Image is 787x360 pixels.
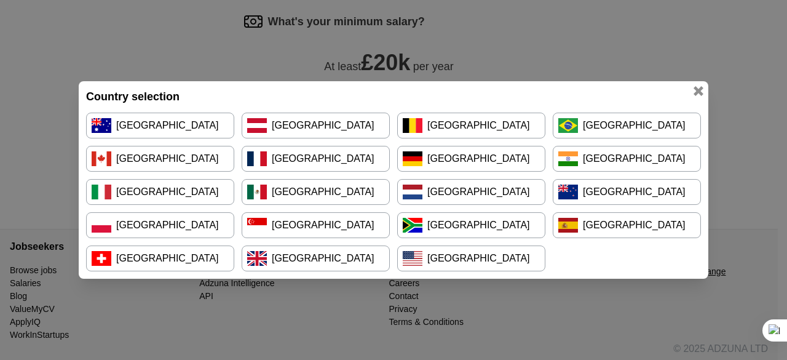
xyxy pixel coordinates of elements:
a: [GEOGRAPHIC_DATA] [397,212,545,238]
a: [GEOGRAPHIC_DATA] [397,246,545,271]
a: [GEOGRAPHIC_DATA] [242,179,390,205]
a: [GEOGRAPHIC_DATA] [242,212,390,238]
a: [GEOGRAPHIC_DATA] [242,246,390,271]
a: [GEOGRAPHIC_DATA] [553,179,701,205]
a: [GEOGRAPHIC_DATA] [397,146,545,172]
a: [GEOGRAPHIC_DATA] [86,179,234,205]
a: [GEOGRAPHIC_DATA] [86,113,234,138]
a: [GEOGRAPHIC_DATA] [86,246,234,271]
a: [GEOGRAPHIC_DATA] [397,179,545,205]
a: [GEOGRAPHIC_DATA] [86,146,234,172]
a: [GEOGRAPHIC_DATA] [242,113,390,138]
a: [GEOGRAPHIC_DATA] [242,146,390,172]
a: [GEOGRAPHIC_DATA] [553,212,701,238]
a: [GEOGRAPHIC_DATA] [553,146,701,172]
h4: Country selection [86,89,701,105]
a: [GEOGRAPHIC_DATA] [86,212,234,238]
a: [GEOGRAPHIC_DATA] [553,113,701,138]
a: [GEOGRAPHIC_DATA] [397,113,545,138]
